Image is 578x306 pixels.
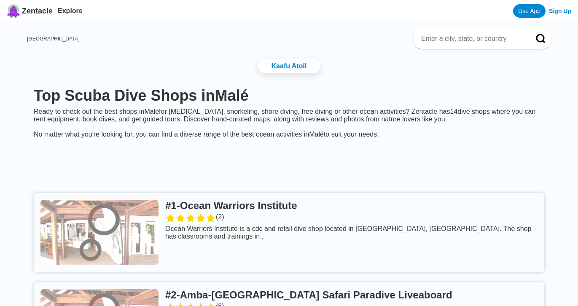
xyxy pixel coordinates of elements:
[85,145,494,183] iframe: Advertisement
[258,59,320,73] a: Kaafu Atoll
[7,4,53,18] a: Zentacle logoZentacle
[58,7,83,14] a: Explore
[27,36,80,42] a: [GEOGRAPHIC_DATA]
[27,108,551,138] div: Ready to check out the best shops in Malé for [MEDICAL_DATA], snorkeling, shore diving, free divi...
[513,4,546,18] a: Use App
[34,87,544,105] h1: Top Scuba Dive Shops in Malé
[7,4,20,18] img: Zentacle logo
[420,35,524,43] input: Enter a city, state, or country
[22,7,53,16] span: Zentacle
[549,8,571,14] a: Sign Up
